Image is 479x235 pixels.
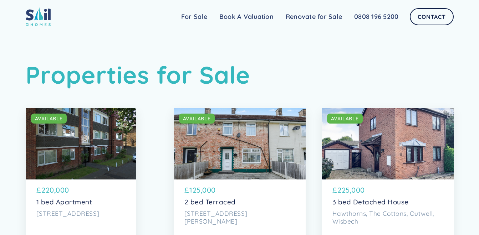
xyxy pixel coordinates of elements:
[184,198,295,206] p: 2 bed Terraced
[175,10,213,24] a: For Sale
[36,210,126,218] p: [STREET_ADDRESS]
[280,10,348,24] a: Renovate for Sale
[184,210,295,226] p: [STREET_ADDRESS][PERSON_NAME]
[189,185,216,195] p: 125,000
[332,185,337,195] p: £
[36,198,126,206] p: 1 bed Apartment
[36,185,41,195] p: £
[331,115,359,122] div: AVAILABLE
[26,61,454,89] h1: Properties for Sale
[337,185,365,195] p: 225,000
[183,115,211,122] div: AVAILABLE
[410,8,453,25] a: Contact
[332,198,443,206] p: 3 bed Detached House
[41,185,69,195] p: 220,000
[35,115,63,122] div: AVAILABLE
[213,10,280,24] a: Book A Valuation
[348,10,404,24] a: 0808 196 5200
[26,7,51,26] img: sail home logo colored
[184,185,189,195] p: £
[332,210,443,226] p: Hawthorns, The Cottons, Outwell, Wisbech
